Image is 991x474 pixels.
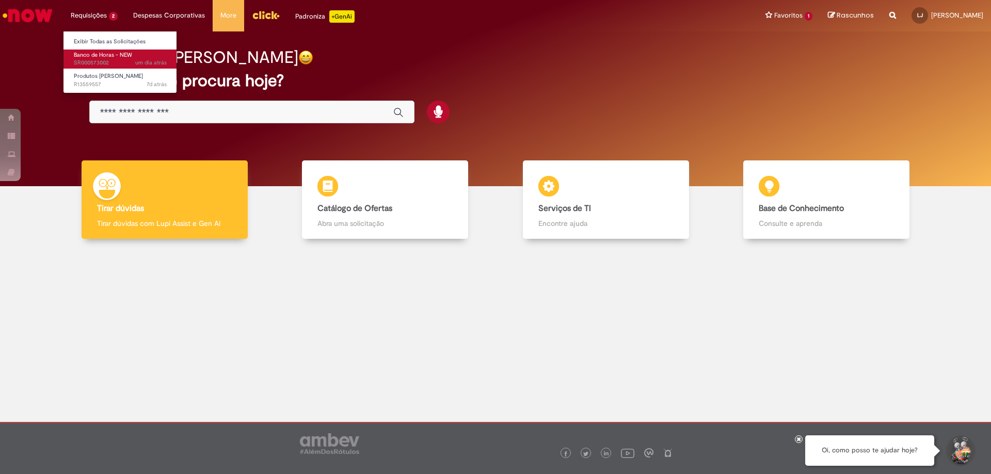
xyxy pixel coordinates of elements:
[54,160,275,239] a: Tirar dúvidas Tirar dúvidas com Lupi Assist e Gen Ai
[604,451,609,457] img: logo_footer_linkedin.png
[97,218,232,228] p: Tirar dúvidas com Lupi Assist e Gen Ai
[74,72,143,80] span: Produtos [PERSON_NAME]
[97,203,144,214] b: Tirar dúvidas
[828,11,874,21] a: Rascunhos
[329,10,355,23] p: +GenAi
[74,80,167,89] span: R13559557
[317,203,392,214] b: Catálogo de Ofertas
[71,10,107,21] span: Requisições
[300,433,359,454] img: logo_footer_ambev_rotulo_gray.png
[495,160,716,239] a: Serviços de TI Encontre ajuda
[538,218,674,228] p: Encontre ajuda
[583,451,588,456] img: logo_footer_twitter.png
[135,59,167,67] span: um dia atrás
[663,448,673,457] img: logo_footer_naosei.png
[295,10,355,23] div: Padroniza
[63,36,177,47] a: Exibir Todas as Solicitações
[931,11,983,20] span: [PERSON_NAME]
[621,446,634,460] img: logo_footer_youtube.png
[89,48,298,67] h2: Boa tarde, [PERSON_NAME]
[89,72,902,90] h2: O que você procura hoje?
[805,12,812,21] span: 1
[805,435,934,466] div: Oi, como posso te ajudar hoje?
[74,51,132,59] span: Banco de Horas - NEW
[716,160,937,239] a: Base de Conhecimento Consulte e aprenda
[252,7,280,23] img: click_logo_yellow_360x200.png
[298,50,313,65] img: happy-face.png
[317,218,453,228] p: Abra uma solicitação
[220,10,236,21] span: More
[74,59,167,67] span: SR000573002
[1,5,54,26] img: ServiceNow
[759,203,844,214] b: Base de Conhecimento
[917,12,923,19] span: LJ
[538,203,591,214] b: Serviços de TI
[759,218,894,228] p: Consulte e aprenda
[945,435,976,466] button: Iniciar Conversa de Suporte
[147,80,167,88] span: 7d atrás
[644,448,653,457] img: logo_footer_workplace.png
[135,59,167,67] time: 29/09/2025 12:40:07
[63,71,177,90] a: Aberto R13559557 : Produtos Natalinos - FAHZ
[63,50,177,69] a: Aberto SR000573002 : Banco de Horas - NEW
[774,10,803,21] span: Favoritos
[275,160,496,239] a: Catálogo de Ofertas Abra uma solicitação
[147,80,167,88] time: 23/09/2025 14:57:33
[563,451,568,456] img: logo_footer_facebook.png
[109,12,118,21] span: 2
[133,10,205,21] span: Despesas Corporativas
[837,10,874,20] span: Rascunhos
[63,31,177,93] ul: Requisições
